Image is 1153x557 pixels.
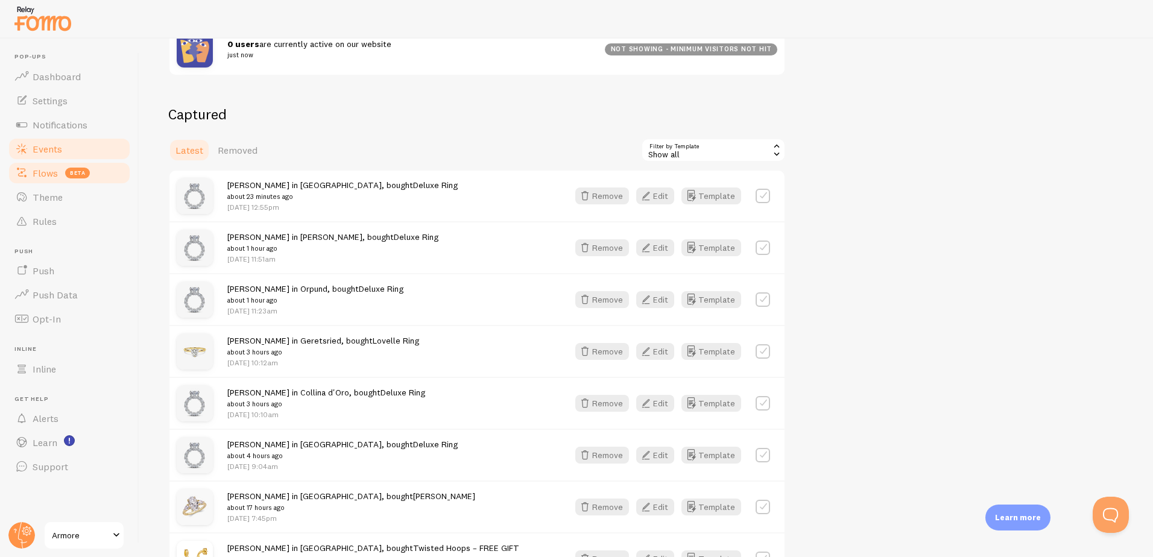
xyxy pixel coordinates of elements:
a: Push [7,259,131,283]
div: Show all [641,138,786,162]
a: Learn [7,430,131,455]
a: Theme [7,185,131,209]
span: Push Data [33,289,78,301]
a: Removed [210,138,265,162]
img: fomo-relay-logo-orange.svg [13,3,73,34]
a: Settings [7,89,131,113]
span: Inline [33,363,56,375]
a: Opt-In [7,307,131,331]
a: Edit [636,187,681,204]
small: about 4 hours ago [227,450,458,461]
a: Alerts [7,406,131,430]
button: Template [681,291,741,308]
span: Flows [33,167,58,179]
span: [PERSON_NAME] in Collina d'Oro, bought [227,387,425,409]
a: Template [681,239,741,256]
a: Support [7,455,131,479]
img: DSC04920_small.jpg [177,489,213,525]
button: Template [681,447,741,464]
button: Remove [575,239,629,256]
span: [PERSON_NAME] in Geretsried, bought [227,335,419,357]
p: [DATE] 9:04am [227,461,458,471]
img: IMG-8152_small.jpg [177,282,213,318]
button: Edit [636,239,674,256]
small: about 17 hours ago [227,502,475,513]
a: Deluxe Ring [413,180,458,190]
a: Lovelle Ring [373,335,419,346]
div: Learn more [985,505,1050,530]
p: Learn more [995,512,1041,523]
img: IMG-8152_small.jpg [177,385,213,421]
img: pageviews.png [177,31,213,68]
a: Inline [7,357,131,381]
p: [DATE] 12:55pm [227,202,458,212]
button: Remove [575,499,629,515]
iframe: Help Scout Beacon - Open [1093,497,1129,533]
button: Edit [636,187,674,204]
span: Latest [175,144,203,156]
button: Remove [575,447,629,464]
a: Edit [636,343,681,360]
a: [PERSON_NAME] [413,491,475,502]
span: [PERSON_NAME] in Orpund, bought [227,283,403,306]
span: Opt-In [33,313,61,325]
small: just now [227,49,590,60]
img: IMG-8152_small.jpg [177,230,213,266]
a: Notifications [7,113,131,137]
a: Dashboard [7,65,131,89]
button: Remove [575,395,629,412]
button: Template [681,187,741,204]
p: [DATE] 11:23am [227,306,403,316]
button: Template [681,395,741,412]
span: Push [33,265,54,277]
a: Template [681,499,741,515]
svg: <p>Watch New Feature Tutorials!</p> [64,435,75,446]
a: Events [7,137,131,161]
span: Get Help [14,395,131,403]
span: Events [33,143,62,155]
a: Edit [636,291,681,308]
button: Edit [636,499,674,515]
strong: 0 users [227,39,259,49]
p: [DATE] 10:12am [227,357,419,368]
span: Pop-ups [14,53,131,61]
span: are currently active on our website [227,39,590,61]
small: about 23 minutes ago [227,191,458,202]
span: Inline [14,345,131,353]
a: Deluxe Ring [394,231,438,242]
a: Edit [636,447,681,464]
a: Push Data [7,283,131,307]
button: Remove [575,187,629,204]
a: Armore [43,521,125,550]
small: about 3 hours ago [227,347,419,357]
span: beta [65,168,90,178]
small: about 1 hour ago [227,243,438,254]
p: [DATE] 10:10am [227,409,425,420]
span: Dashboard [33,71,81,83]
span: Theme [33,191,63,203]
a: Latest [168,138,210,162]
span: [PERSON_NAME] in [GEOGRAPHIC_DATA], bought [227,180,458,202]
a: Deluxe Ring [381,387,425,398]
a: Edit [636,499,681,515]
span: Settings [33,95,68,107]
a: Edit [636,395,681,412]
button: Edit [636,395,674,412]
button: Remove [575,291,629,308]
button: Edit [636,291,674,308]
img: IMG-8152_small.jpg [177,178,213,214]
button: Template [681,343,741,360]
a: Flows beta [7,161,131,185]
span: [PERSON_NAME] in [GEOGRAPHIC_DATA], bought [227,439,458,461]
a: Deluxe Ring [359,283,403,294]
span: Notifications [33,119,87,131]
img: 7EB41C0A-1F6F-4FE1-AE1A-090D74619C12_small.jpg [177,333,213,370]
p: [DATE] 11:51am [227,254,438,264]
a: Deluxe Ring [413,439,458,450]
small: about 1 hour ago [227,295,403,306]
span: Push [14,248,131,256]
